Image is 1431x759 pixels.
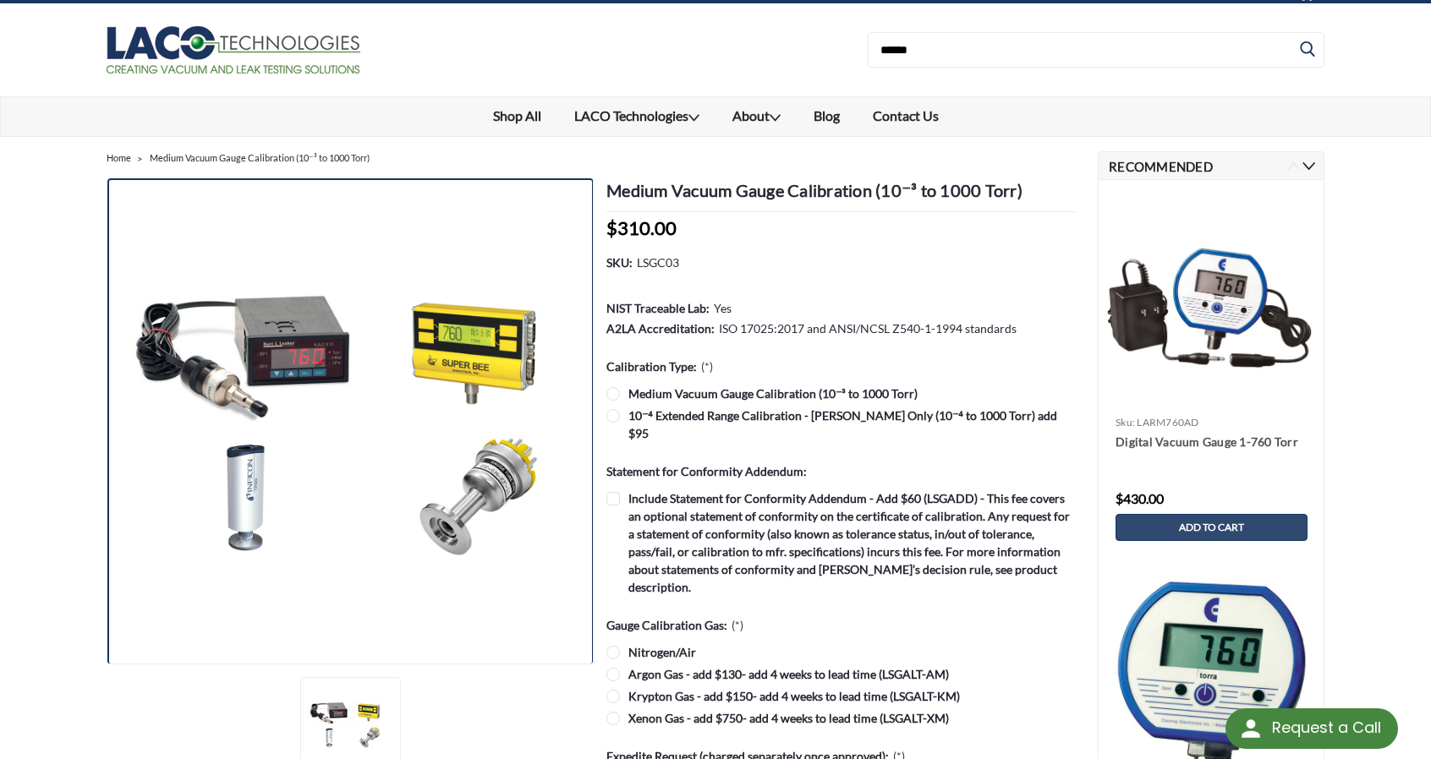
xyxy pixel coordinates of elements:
div: Request a Call [1272,708,1381,747]
a: sku: LARM760AD [1116,416,1199,429]
span: $430.00 [1116,490,1164,506]
a: Add to Cart [1116,514,1308,541]
span: LARM760AD [1137,416,1198,429]
div: Request a Call [1225,708,1398,749]
dt: SKU: [606,254,633,271]
dt: NIST Traceable Lab: [606,299,710,317]
span: $310.00 [606,216,677,239]
a: About [715,97,797,136]
button: Previous [1287,160,1300,172]
a: Contact Us [856,97,955,134]
a: Medium Vacuum Gauge Calibration (10⁻³ to 1000 Torr) [150,152,370,163]
img: Digital Vacuum Gauge 1-760 Torr [1107,236,1316,375]
label: Krypton Gas - add $150- add 4 weeks to lead time (LSGALT-KM) [606,687,1077,705]
a: Shop All [476,97,557,134]
label: Gauge Calibration Gas: [606,616,743,634]
dd: LSGC03 [637,254,679,271]
img: LACO Technologies [107,26,360,74]
label: Xenon Gas - add $750- add 4 weeks to lead time (LSGALT-XM) [606,709,1077,727]
label: Medium Vacuum Gauge Calibration (10⁻³ to 1000 Torr) [606,385,1077,402]
label: Statement for Conformity Addendum: [606,462,811,480]
label: Nitrogen/Air [606,643,1077,661]
img: round button [1237,715,1264,742]
img: Medium Vacuum Gauge Calibration (10-3 to 1000 Torr) [107,178,595,665]
span: sku: [1116,416,1135,429]
h2: Recommended [1098,151,1324,180]
label: Calibration Type: [606,358,713,375]
dd: Yes [714,299,732,317]
label: Argon Gas - add $130- add 4 weeks to lead time (LSGALT-AM) [606,665,1077,683]
a: LACO Technologies [557,97,715,136]
a: Blog [797,97,856,134]
a: Home [107,152,131,163]
label: 10⁻⁴ Extended Range Calibration - [PERSON_NAME] Only (10⁻⁴ to 1000 Torr) add $95 [606,407,1077,442]
dt: A2LA Accreditation: [606,319,715,337]
button: Next [1302,160,1315,172]
a: Digital Vacuum Gauge 1-760 Torr [1116,434,1308,467]
label: Include Statement for Conformity Addendum - Add $60 (LSGADD) - This fee covers an optional statem... [606,489,1077,596]
span: Add to Cart [1179,521,1244,533]
dd: ISO 17025:2017 and ANSI/NCSL Z540-1-1994 standards [719,319,1017,337]
h1: Medium Vacuum Gauge Calibration (10⁻³ to 1000 Torr) [606,177,1077,212]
